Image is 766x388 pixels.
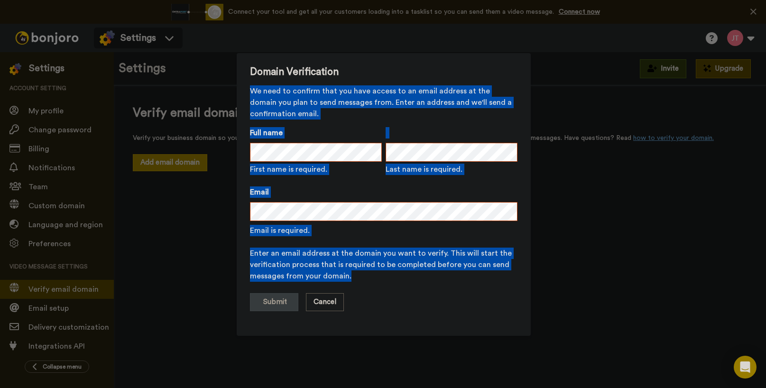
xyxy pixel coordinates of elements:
[306,293,344,311] button: Cancel
[734,356,757,379] div: Open Intercom Messenger
[250,225,517,236] span: Email is required.
[250,186,517,198] label: Email
[250,66,517,78] span: Domain Verification
[386,164,517,175] span: Last name is required.
[250,127,382,139] label: Full name
[250,248,517,282] span: Enter an email address at the domain you want to verify. This will start the verification process...
[250,85,517,120] span: We need to confirm that you have access to an email address at the domain you plan to send messag...
[250,293,298,311] button: Submit
[250,164,382,175] span: First name is required.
